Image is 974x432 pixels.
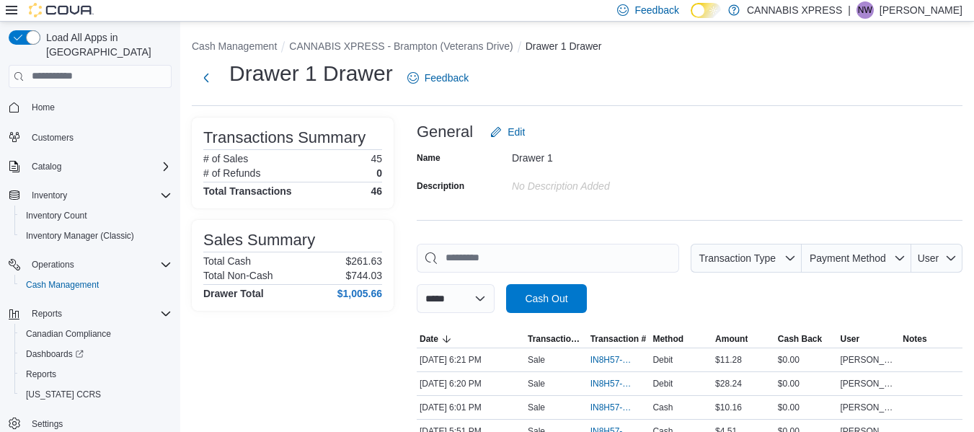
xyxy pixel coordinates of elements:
[775,351,838,369] div: $0.00
[778,333,822,345] span: Cash Back
[858,1,872,19] span: NW
[528,333,585,345] span: Transaction Type
[417,244,679,273] input: This is a search bar. As you type, the results lower in the page will automatically filter.
[420,333,438,345] span: Date
[775,330,838,348] button: Cash Back
[229,59,393,88] h1: Drawer 1 Drawer
[838,330,900,348] button: User
[402,63,474,92] a: Feedback
[20,207,172,224] span: Inventory Count
[590,402,633,413] span: IN8H57-726503
[634,3,678,17] span: Feedback
[26,158,67,175] button: Catalog
[691,244,802,273] button: Transaction Type
[3,255,177,275] button: Operations
[590,333,646,345] span: Transaction #
[525,291,567,306] span: Cash Out
[26,389,101,400] span: [US_STATE] CCRS
[26,99,61,116] a: Home
[20,276,105,294] a: Cash Management
[841,354,898,366] span: [PERSON_NAME]
[192,40,277,52] button: Cash Management
[371,185,382,197] h4: 46
[14,206,177,226] button: Inventory Count
[20,345,89,363] a: Dashboards
[528,354,545,366] p: Sale
[289,40,513,52] button: CANNABIS XPRESS - Brampton (Veterans Drive)
[32,308,62,319] span: Reports
[652,354,673,366] span: Debit
[715,354,742,366] span: $11.28
[26,279,99,291] span: Cash Management
[590,351,647,369] button: IN8H57-726531
[26,305,68,322] button: Reports
[14,384,177,405] button: [US_STATE] CCRS
[26,210,87,221] span: Inventory Count
[775,399,838,416] div: $0.00
[14,226,177,246] button: Inventory Manager (Classic)
[26,230,134,242] span: Inventory Manager (Classic)
[192,39,962,56] nav: An example of EuiBreadcrumbs
[20,366,172,383] span: Reports
[203,232,315,249] h3: Sales Summary
[203,288,264,299] h4: Drawer Total
[3,97,177,118] button: Home
[203,167,260,179] h6: # of Refunds
[588,330,650,348] button: Transaction #
[417,399,525,416] div: [DATE] 6:01 PM
[417,375,525,392] div: [DATE] 6:20 PM
[337,288,382,299] h4: $1,005.66
[747,1,842,19] p: CANNABIS XPRESS
[841,333,860,345] span: User
[26,256,172,273] span: Operations
[203,185,292,197] h4: Total Transactions
[691,18,691,19] span: Dark Mode
[26,187,73,204] button: Inventory
[841,402,898,413] span: [PERSON_NAME]
[32,161,61,172] span: Catalog
[14,364,177,384] button: Reports
[203,153,248,164] h6: # of Sales
[26,305,172,322] span: Reports
[3,185,177,206] button: Inventory
[192,63,221,92] button: Next
[528,378,545,389] p: Sale
[26,328,111,340] span: Canadian Compliance
[20,276,172,294] span: Cash Management
[20,227,140,244] a: Inventory Manager (Classic)
[20,207,93,224] a: Inventory Count
[652,402,673,413] span: Cash
[345,255,382,267] p: $261.63
[652,378,673,389] span: Debit
[699,252,776,264] span: Transaction Type
[14,324,177,344] button: Canadian Compliance
[508,125,525,139] span: Edit
[590,354,633,366] span: IN8H57-726531
[203,129,366,146] h3: Transactions Summary
[590,375,647,392] button: IN8H57-726529
[26,129,79,146] a: Customers
[903,333,926,345] span: Notes
[32,418,63,430] span: Settings
[880,1,962,19] p: [PERSON_NAME]
[417,123,473,141] h3: General
[40,30,172,59] span: Load All Apps in [GEOGRAPHIC_DATA]
[32,259,74,270] span: Operations
[26,369,56,380] span: Reports
[528,402,545,413] p: Sale
[3,126,177,147] button: Customers
[20,366,62,383] a: Reports
[484,118,531,146] button: Edit
[20,325,117,343] a: Canadian Compliance
[32,132,74,144] span: Customers
[345,270,382,281] p: $744.03
[26,348,84,360] span: Dashboards
[590,399,647,416] button: IN8H57-726503
[32,102,55,113] span: Home
[512,146,705,164] div: Drawer 1
[203,270,273,281] h6: Total Non-Cash
[376,167,382,179] p: 0
[20,386,107,403] a: [US_STATE] CCRS
[20,325,172,343] span: Canadian Compliance
[203,255,251,267] h6: Total Cash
